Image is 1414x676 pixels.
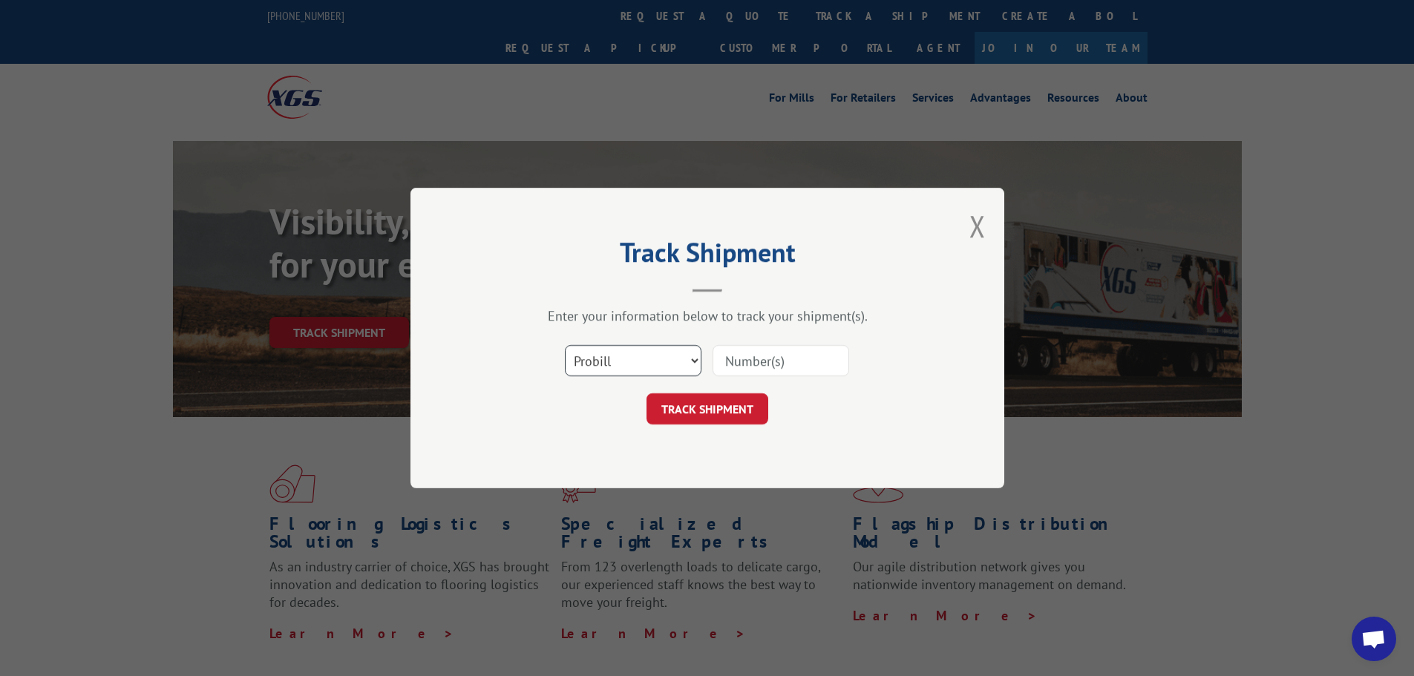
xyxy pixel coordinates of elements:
button: Close modal [969,206,986,246]
div: Enter your information below to track your shipment(s). [485,307,930,324]
button: TRACK SHIPMENT [647,393,768,424]
div: Open chat [1352,617,1396,661]
input: Number(s) [713,345,849,376]
h2: Track Shipment [485,242,930,270]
